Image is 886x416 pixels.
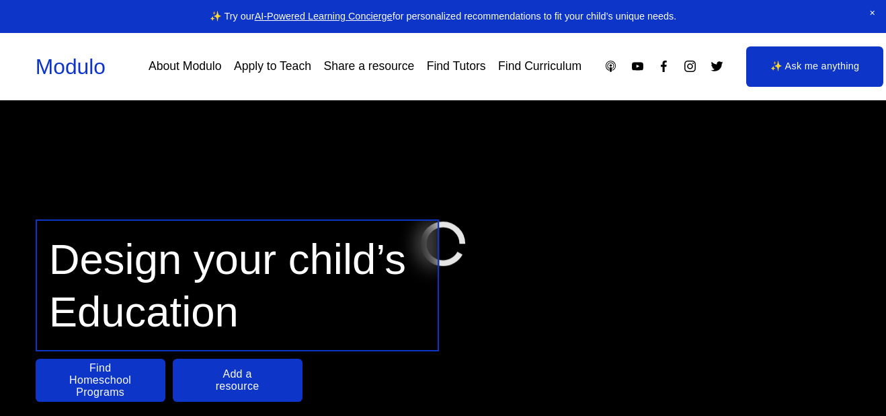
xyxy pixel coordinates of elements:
a: Modulo [36,55,106,79]
a: AI-Powered Learning Concierge [255,11,393,22]
a: Instagram [683,59,697,73]
a: Facebook [657,59,671,73]
span: Design your child’s Education [49,236,418,335]
a: Apply to Teach [234,55,311,78]
a: About Modulo [149,55,221,78]
a: Find Homeschool Programs [36,359,165,401]
a: Share a resource [323,55,414,78]
a: Find Curriculum [498,55,581,78]
a: Apple Podcasts [604,59,618,73]
a: Add a resource [173,359,303,401]
a: Find Tutors [427,55,486,78]
a: Twitter [710,59,724,73]
a: ✨ Ask me anything [746,46,884,87]
a: YouTube [631,59,645,73]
